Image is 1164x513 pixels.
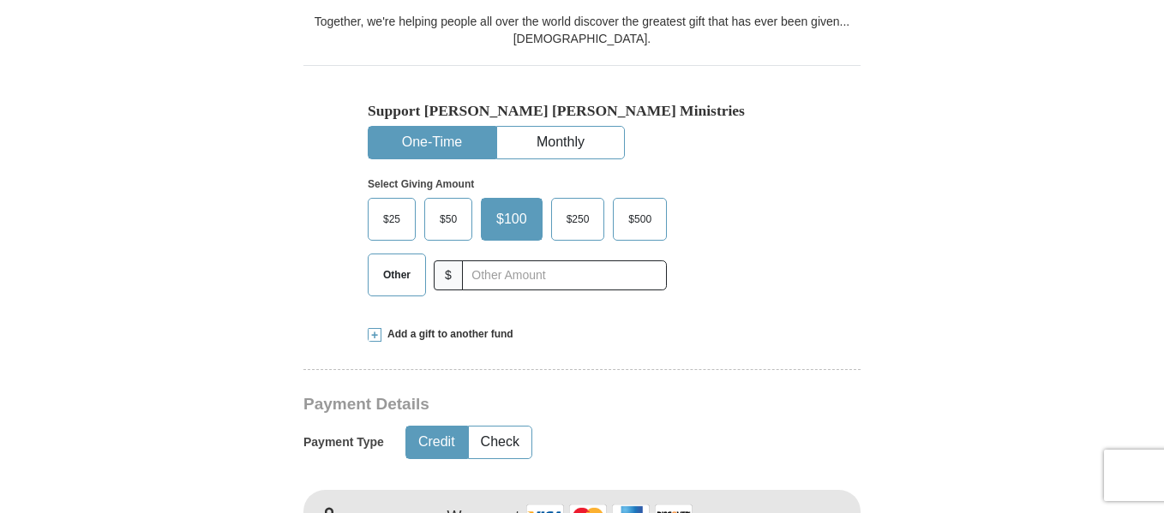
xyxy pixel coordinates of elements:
[368,102,796,120] h5: Support [PERSON_NAME] [PERSON_NAME] Ministries
[469,427,531,458] button: Check
[368,178,474,190] strong: Select Giving Amount
[620,206,660,232] span: $500
[462,260,667,290] input: Other Amount
[381,327,513,342] span: Add a gift to another fund
[303,13,861,47] div: Together, we're helping people all over the world discover the greatest gift that has ever been g...
[303,395,741,415] h3: Payment Details
[434,260,463,290] span: $
[406,427,467,458] button: Credit
[369,127,495,158] button: One-Time
[558,206,598,232] span: $250
[488,206,536,232] span: $100
[375,206,409,232] span: $25
[375,262,419,288] span: Other
[497,127,624,158] button: Monthly
[303,435,384,450] h5: Payment Type
[431,206,465,232] span: $50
